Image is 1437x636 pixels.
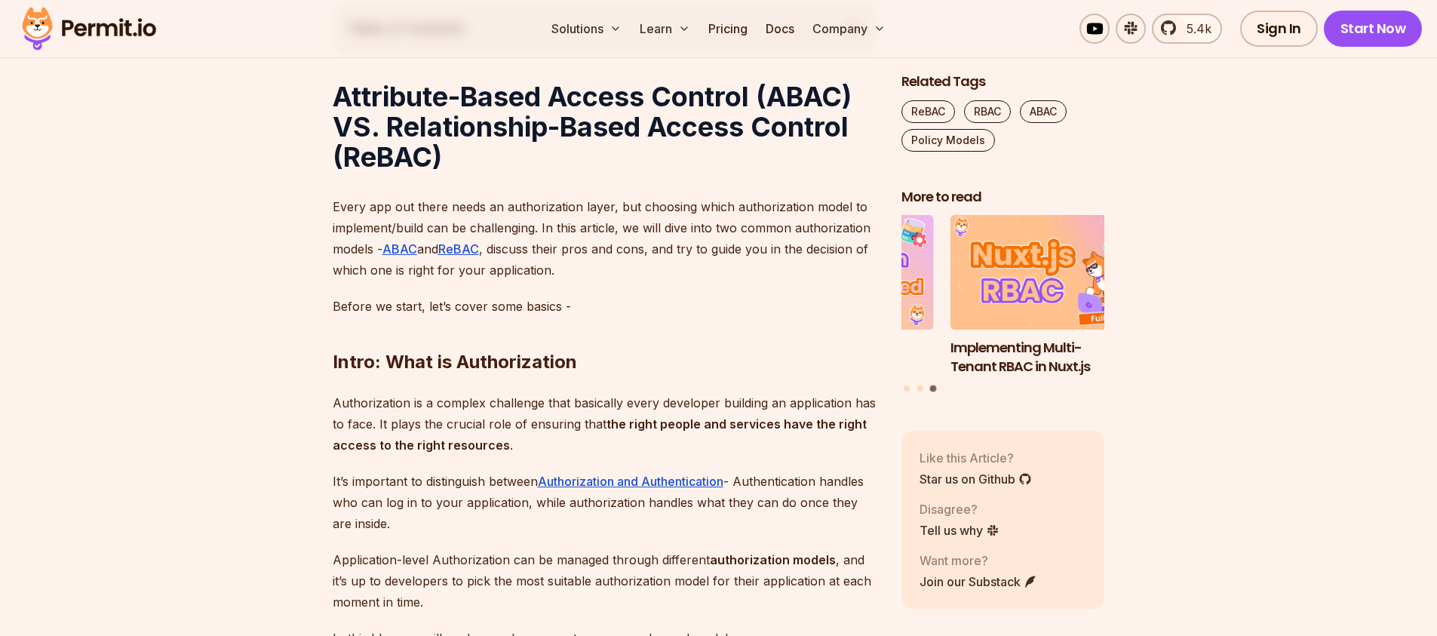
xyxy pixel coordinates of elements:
li: 2 of 3 [730,216,934,376]
img: Permit logo [15,3,163,54]
a: Join our Substack [920,573,1037,591]
a: Policy Models [901,129,995,152]
button: Go to slide 2 [917,386,923,392]
a: Sign In [1240,11,1318,47]
p: It’s important to distinguish between - Authentication handles who can log in to your application... [333,471,877,534]
p: Authorization is a complex challenge that basically every developer building an application has t... [333,392,877,456]
p: Every app out there needs an authorization layer, but choosing which authorization model to imple... [333,196,877,281]
a: ReBAC [901,100,955,123]
p: Before we start, let’s cover some basics - [333,296,877,317]
a: RBAC [964,100,1011,123]
h1: Attribute-Based Access Control (ABAC) VS. Relationship-Based Access Control (ReBAC) [333,81,877,172]
a: Implementing Multi-Tenant RBAC in Nuxt.jsImplementing Multi-Tenant RBAC in Nuxt.js [950,216,1154,376]
a: ABAC [1020,100,1067,123]
p: Application-level Authorization can be managed through different , and it’s up to developers to p... [333,549,877,613]
strong: the right people and services have the right access to the right resources [333,416,867,453]
img: Prisma ORM Data Filtering with ReBAC [730,216,934,330]
a: ReBAC [438,241,479,257]
strong: authorization models [710,552,836,567]
img: Implementing Multi-Tenant RBAC in Nuxt.js [950,216,1154,330]
p: Want more? [920,552,1037,570]
li: 3 of 3 [950,216,1154,376]
button: Go to slide 3 [930,386,937,392]
a: ABAC [382,241,417,257]
a: 5.4k [1152,14,1222,44]
h2: Intro: What is Authorization [333,290,877,374]
button: Learn [634,14,696,44]
p: Like this Article? [920,449,1032,467]
h3: Implementing Multi-Tenant RBAC in Nuxt.js [950,339,1154,376]
h2: More to read [901,188,1105,207]
p: Disagree? [920,500,999,518]
button: Company [806,14,892,44]
div: Posts [901,216,1105,395]
a: Docs [760,14,800,44]
h2: Related Tags [901,72,1105,91]
a: Pricing [702,14,754,44]
a: Tell us why [920,521,999,539]
a: Start Now [1324,11,1423,47]
h3: Prisma ORM Data Filtering with ReBAC [730,339,934,376]
button: Go to slide 1 [904,386,910,392]
span: 5.4k [1178,20,1211,38]
button: Solutions [545,14,628,44]
a: Authorization and Authentication [538,474,723,489]
a: Star us on Github [920,470,1032,488]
